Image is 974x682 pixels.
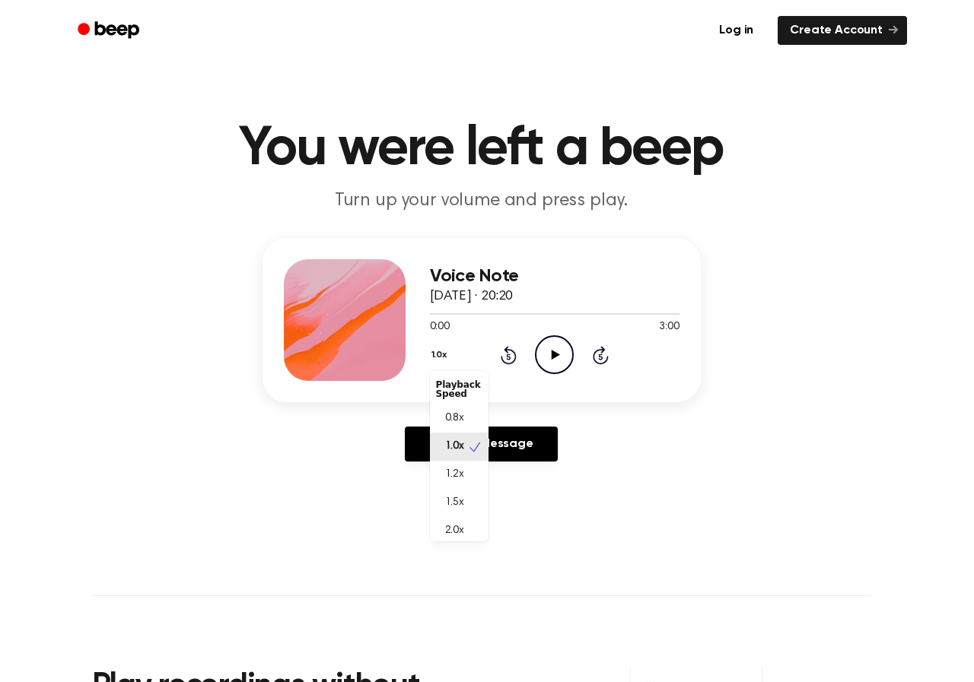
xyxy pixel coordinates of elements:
span: 1.0x [445,439,464,455]
span: 0.8x [445,411,464,427]
div: 1.0x [430,371,489,541]
div: Playback Speed [430,374,489,404]
button: 1.0x [430,342,453,368]
span: 2.0x [445,523,464,539]
span: 1.2x [445,467,464,483]
span: 1.5x [445,495,464,511]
